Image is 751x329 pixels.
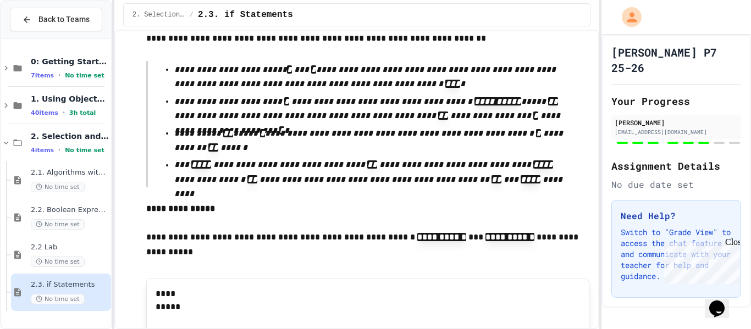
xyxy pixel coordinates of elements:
span: 7 items [31,72,54,79]
span: No time set [31,256,85,267]
div: Chat with us now!Close [4,4,76,70]
span: 2.3. if Statements [198,8,293,21]
h3: Need Help? [621,209,732,222]
span: 0: Getting Started [31,57,109,66]
span: 2.2 Lab [31,243,109,252]
span: 2.2. Boolean Expressions [31,205,109,215]
p: Switch to "Grade View" to access the chat feature and communicate with your teacher for help and ... [621,227,732,282]
span: No time set [65,72,104,79]
h2: Your Progress [611,93,741,109]
span: • [58,146,60,154]
iframe: chat widget [660,237,740,284]
span: 4 items [31,147,54,154]
span: No time set [31,219,85,230]
div: No due date set [611,178,741,191]
span: • [63,108,65,117]
div: My Account [610,4,644,30]
span: 1. Using Objects and Methods [31,94,109,104]
span: Back to Teams [38,14,90,25]
span: 2. Selection and Iteration [132,10,185,19]
iframe: chat widget [705,285,740,318]
span: / [190,10,194,19]
div: [PERSON_NAME] [615,118,738,127]
span: No time set [31,182,85,192]
span: 3h total [69,109,96,116]
span: No time set [31,294,85,304]
h2: Assignment Details [611,158,741,174]
span: 2. Selection and Iteration [31,131,109,141]
span: • [58,71,60,80]
span: 2.1. Algorithms with Selection and Repetition [31,168,109,177]
div: [EMAIL_ADDRESS][DOMAIN_NAME] [615,128,738,136]
h1: [PERSON_NAME] P7 25-26 [611,44,741,75]
button: Back to Teams [10,8,102,31]
span: 40 items [31,109,58,116]
span: No time set [65,147,104,154]
span: 2.3. if Statements [31,280,109,289]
